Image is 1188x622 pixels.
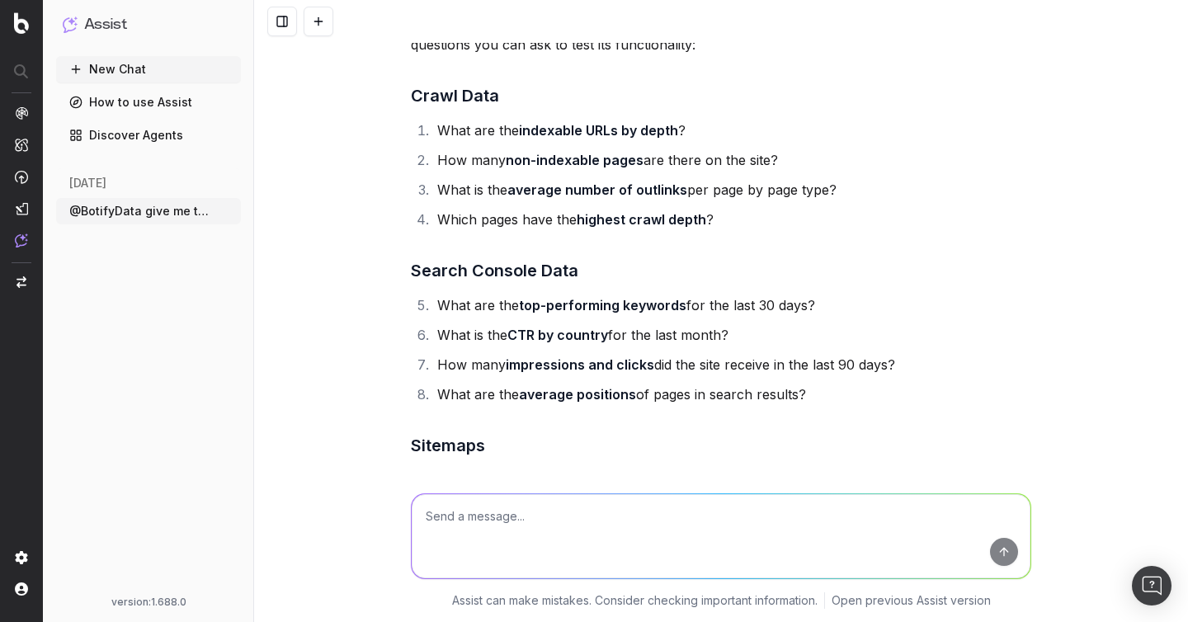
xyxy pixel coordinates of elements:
[56,122,241,148] a: Discover Agents
[519,386,636,403] strong: average positions
[432,469,1031,492] li: How many URLs in the sitemap are ?
[15,202,28,215] img: Studio
[832,592,991,609] a: Open previous Assist version
[432,294,1031,317] li: What are the for the last 30 days?
[63,16,78,32] img: Assist
[432,148,1031,172] li: How many are there on the site?
[452,592,818,609] p: Assist can make mistakes. Consider checking important information.
[16,276,26,288] img: Switch project
[63,596,234,609] div: version: 1.688.0
[519,297,686,313] strong: top-performing keywords
[506,356,654,373] strong: impressions and clicks
[577,211,706,228] strong: highest crawl depth
[432,353,1031,376] li: How many did the site receive in the last 90 days?
[15,106,28,120] img: Analytics
[56,89,241,115] a: How to use Assist
[506,152,643,168] strong: non-indexable pages
[507,327,608,343] strong: CTR by country
[56,198,241,224] button: @BotifyData give me type of questions i
[15,233,28,247] img: Assist
[1132,566,1171,606] div: Open Intercom Messenger
[15,551,28,564] img: Setting
[63,13,234,36] button: Assist
[84,13,127,36] h1: Assist
[432,119,1031,142] li: What are the ?
[432,323,1031,346] li: What is the for the last month?
[69,175,106,191] span: [DATE]
[411,82,1031,109] h3: Crawl Data
[432,178,1031,201] li: What is the per page by page type?
[411,432,1031,459] h3: Sitemaps
[15,138,28,152] img: Intelligence
[432,208,1031,231] li: Which pages have the ?
[659,472,747,488] strong: not indexable
[432,383,1031,406] li: What are the of pages in search results?
[411,257,1031,284] h3: Search Console Data
[14,12,29,34] img: Botify logo
[15,582,28,596] img: My account
[519,122,678,139] strong: indexable URLs by depth
[56,56,241,82] button: New Chat
[507,181,687,198] strong: average number of outlinks
[15,170,28,184] img: Activation
[69,203,214,219] span: @BotifyData give me type of questions i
